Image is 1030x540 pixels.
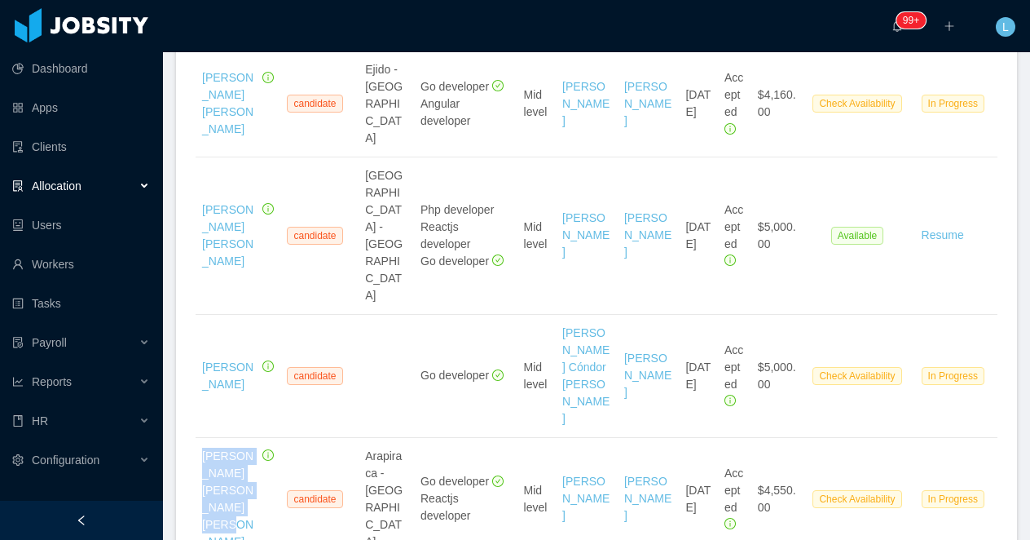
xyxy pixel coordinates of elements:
[896,12,926,29] sup: 577
[724,255,736,266] i: icon: info-circle
[562,326,610,425] a: [PERSON_NAME] Cóndor [PERSON_NAME]
[922,490,984,508] span: In Progress
[262,72,274,83] i: icon: info-circle
[492,476,504,487] i: icon: check-circle
[359,157,414,315] td: [GEOGRAPHIC_DATA] - [GEOGRAPHIC_DATA]
[489,255,504,268] a: icon: check-circle
[724,343,743,408] span: Accepted
[420,80,504,93] span: Go developer
[758,484,796,514] span: $4,550.00
[724,71,743,135] span: Accepted
[624,352,671,399] a: [PERSON_NAME]
[12,180,24,192] i: icon: solution
[724,395,736,406] i: icon: info-circle
[287,490,342,508] span: candidate
[12,131,150,163] a: icon: auditClients
[624,475,671,522] a: [PERSON_NAME]
[420,220,471,250] span: Reactjs developer
[202,203,253,268] a: [PERSON_NAME] [PERSON_NAME]
[758,88,796,118] span: $4,160.00
[287,367,342,385] span: candidate
[420,255,504,268] span: Go developer
[812,367,901,385] span: Check Availability
[724,123,736,135] i: icon: info-circle
[420,475,504,488] span: Go developer
[517,315,557,438] td: Mid level
[420,369,504,382] span: Go developer
[12,415,24,427] i: icon: book
[624,211,671,259] a: [PERSON_NAME]
[724,467,743,531] span: Accepted
[12,248,150,281] a: icon: userWorkers
[679,315,718,438] td: [DATE]
[562,80,610,127] a: [PERSON_NAME]
[679,157,718,315] td: [DATE]
[922,227,964,244] a: Resume
[724,518,736,529] i: icon: info-circle
[489,80,504,93] a: icon: check-circle
[562,211,610,259] a: [PERSON_NAME]
[262,203,274,215] i: icon: info-circle
[287,227,342,245] span: candidate
[262,361,274,372] i: icon: info-circle
[812,490,901,508] span: Check Availability
[492,255,504,266] i: icon: check-circle
[12,91,150,124] a: icon: appstoreApps
[922,95,984,113] span: In Progress
[32,454,99,467] span: Configuration
[202,71,253,135] a: [PERSON_NAME] [PERSON_NAME]
[12,376,24,387] i: icon: line-chart
[517,51,557,157] td: Mid level
[12,454,24,466] i: icon: setting
[758,220,796,250] span: $5,000.00
[517,157,557,315] td: Mid level
[420,203,494,216] span: Php developer
[420,97,471,127] span: Angular developer
[944,20,955,32] i: icon: plus
[287,95,342,113] span: candidate
[492,80,504,91] i: icon: check-circle
[758,361,796,391] span: $5,000.00
[262,449,274,461] i: icon: info-circle
[32,179,81,193] span: Allocation
[32,414,48,427] span: HR
[1002,17,1009,37] span: L
[489,475,504,488] a: icon: check-circle
[812,95,901,113] span: Check Availability
[724,203,743,268] span: Accepted
[12,287,150,320] a: icon: profileTasks
[562,475,610,522] a: [PERSON_NAME]
[359,51,414,157] td: Ejido - [GEOGRAPHIC_DATA]
[12,52,150,85] a: icon: pie-chartDashboard
[831,227,883,245] span: Available
[420,492,471,522] span: Reactjs developer
[679,51,718,157] td: [DATE]
[32,375,72,388] span: Reports
[624,80,671,127] a: [PERSON_NAME]
[32,336,67,349] span: Payroll
[12,337,24,348] i: icon: file-protect
[492,370,504,381] i: icon: check-circle
[202,361,253,391] a: [PERSON_NAME]
[489,369,504,382] a: icon: check-circle
[922,367,984,385] span: In Progress
[12,209,150,241] a: icon: robotUsers
[891,20,903,32] i: icon: bell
